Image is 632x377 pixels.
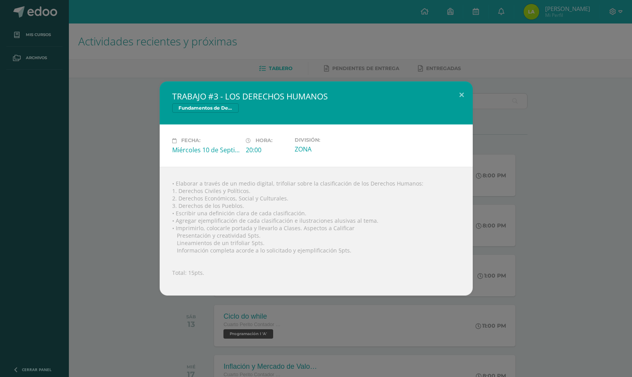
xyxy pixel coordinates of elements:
button: Close (Esc) [450,81,473,108]
div: 20:00 [246,146,288,154]
div: Miércoles 10 de Septiembre [172,146,239,154]
div: • Elaborar a través de un medio digital, trifoliar sobre la clasificación de los Derechos Humanos... [160,167,473,296]
span: Hora: [256,138,272,144]
span: Fecha: [181,138,200,144]
label: División: [295,137,362,143]
div: ZONA [295,145,362,153]
h2: TRABAJO #3 - LOS DERECHOS HUMANOS [172,91,460,102]
span: Fundamentos de Derecho [172,103,239,113]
